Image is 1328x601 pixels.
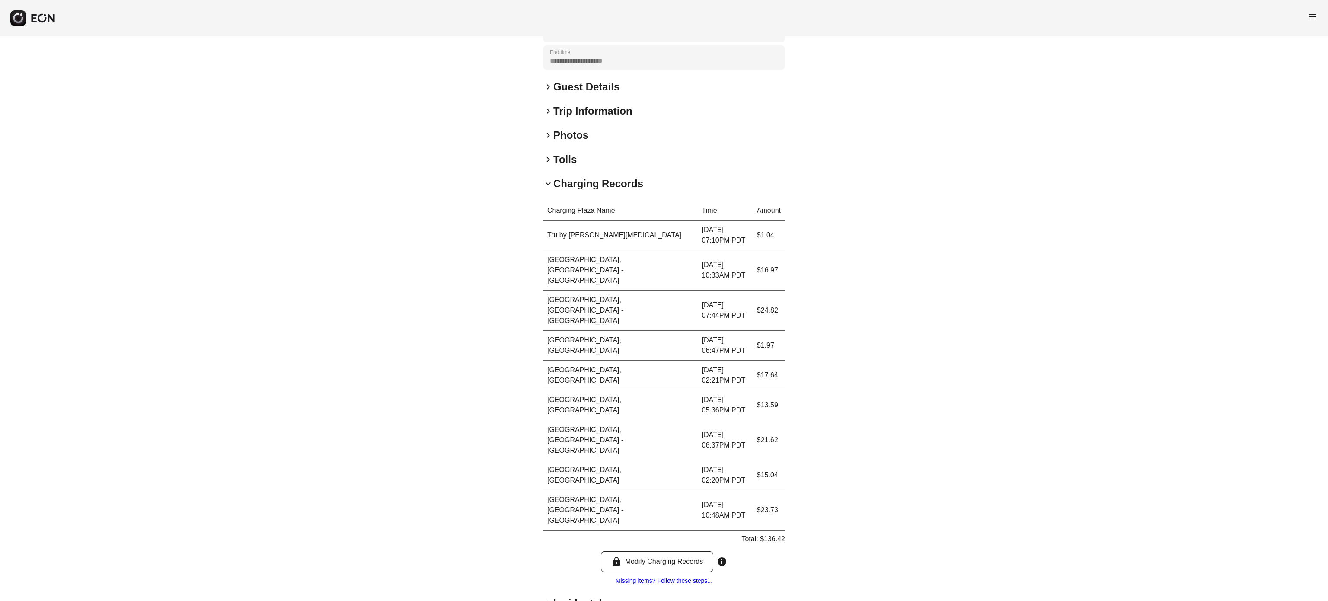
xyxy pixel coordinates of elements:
span: keyboard_arrow_right [543,82,553,92]
th: Time [698,201,753,221]
td: [GEOGRAPHIC_DATA], [GEOGRAPHIC_DATA] [543,390,698,420]
td: $15.04 [753,460,785,490]
h2: Guest Details [553,80,619,94]
td: [DATE] 07:10PM PDT [698,221,753,250]
td: $1.97 [753,331,785,361]
td: [GEOGRAPHIC_DATA], [GEOGRAPHIC_DATA] [543,331,698,361]
a: Missing items? Follow these steps... [616,577,712,584]
span: lock [611,556,622,567]
td: [GEOGRAPHIC_DATA], [GEOGRAPHIC_DATA] [543,460,698,490]
span: keyboard_arrow_down [543,179,553,189]
td: Tru by [PERSON_NAME][MEDICAL_DATA] [543,221,698,250]
td: [DATE] 06:47PM PDT [698,331,753,361]
td: [DATE] 07:44PM PDT [698,291,753,331]
span: info [717,556,727,567]
td: [GEOGRAPHIC_DATA], [GEOGRAPHIC_DATA] - [GEOGRAPHIC_DATA] [543,420,698,460]
td: $13.59 [753,390,785,420]
th: Charging Plaza Name [543,201,698,221]
button: Modify Charging Records [601,551,714,572]
td: $16.97 [753,250,785,291]
td: [DATE] 02:20PM PDT [698,460,753,490]
td: [DATE] 05:36PM PDT [698,390,753,420]
td: $21.62 [753,420,785,460]
td: [GEOGRAPHIC_DATA], [GEOGRAPHIC_DATA] - [GEOGRAPHIC_DATA] [543,490,698,531]
span: menu [1307,12,1318,22]
p: Total: $136.42 [741,534,785,544]
h2: Tolls [553,153,577,166]
td: $24.82 [753,291,785,331]
th: Amount [753,201,785,221]
td: [DATE] 06:37PM PDT [698,420,753,460]
td: $1.04 [753,221,785,250]
h2: Photos [553,128,588,142]
td: [GEOGRAPHIC_DATA], [GEOGRAPHIC_DATA] - [GEOGRAPHIC_DATA] [543,250,698,291]
td: [GEOGRAPHIC_DATA], [GEOGRAPHIC_DATA] - [GEOGRAPHIC_DATA] [543,291,698,331]
span: keyboard_arrow_right [543,154,553,165]
h2: Charging Records [553,177,643,191]
td: [GEOGRAPHIC_DATA], [GEOGRAPHIC_DATA] [543,361,698,390]
td: [DATE] 02:21PM PDT [698,361,753,390]
td: $23.73 [753,490,785,531]
td: [DATE] 10:33AM PDT [698,250,753,291]
td: [DATE] 10:48AM PDT [698,490,753,531]
span: keyboard_arrow_right [543,130,553,141]
span: keyboard_arrow_right [543,106,553,116]
h2: Trip Information [553,104,632,118]
td: $17.64 [753,361,785,390]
